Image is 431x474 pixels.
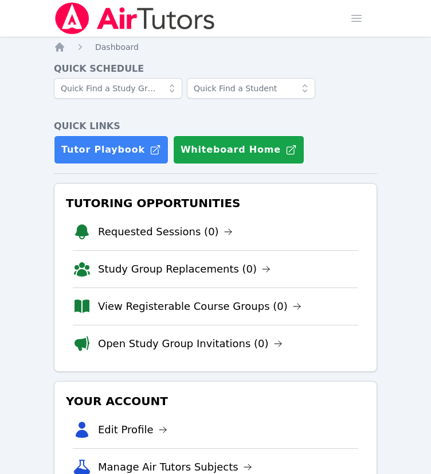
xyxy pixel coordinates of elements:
[54,78,182,99] input: Quick Find a Study Group
[54,135,169,164] a: Tutor Playbook
[98,261,271,277] a: Study Group Replacements (0)
[98,336,283,352] a: Open Study Group Invitations (0)
[54,62,377,76] h4: Quick Schedule
[95,42,139,52] span: Dashboard
[187,78,315,99] input: Quick Find a Student
[54,41,377,53] nav: Breadcrumb
[173,135,304,164] button: Whiteboard Home
[98,422,167,438] a: Edit Profile
[98,224,233,240] a: Requested Sessions (0)
[95,41,139,53] a: Dashboard
[54,2,216,34] img: Air Tutors
[64,193,367,213] h3: Tutoring Opportunities
[98,298,301,314] a: View Registerable Course Groups (0)
[64,391,367,411] h3: Your Account
[54,119,377,133] h4: Quick Links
